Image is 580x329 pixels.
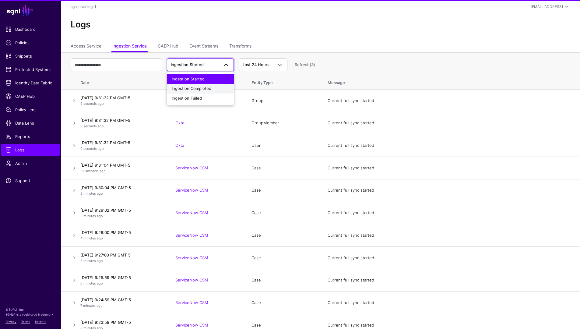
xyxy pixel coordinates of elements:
[1,37,60,49] a: Policies
[5,312,55,317] p: SGNL® is a registered trademark
[245,246,322,269] td: Case
[80,207,163,213] h4: [DATE] 9:29:02 PM GMT-5
[229,41,251,52] a: Transforms
[80,118,163,123] h4: [DATE] 9:31:32 PM GMT-5
[80,297,163,302] h4: [DATE] 9:24:59 PM GMT-5
[5,147,55,153] span: Logs
[245,157,322,179] td: Case
[245,202,322,224] td: Case
[322,246,580,269] td: Current full sync started
[80,140,163,145] h4: [DATE] 9:31:32 PM GMT-5
[80,95,163,101] h4: [DATE] 9:31:32 PM GMT-5
[531,4,563,9] div: [EMAIL_ADDRESS]
[5,120,55,126] span: Data Lens
[5,53,55,59] span: Snippets
[71,19,570,30] h2: Logs
[175,323,208,327] a: ServiceNow CSM
[172,96,202,101] span: Ingestion Failed
[5,307,55,312] p: © [URL], Inc
[1,63,60,76] a: Protected Systems
[80,191,163,196] p: 2 minutes ago
[5,160,55,166] span: Admin
[80,124,163,129] p: 9 seconds ago
[80,168,163,174] p: 37 seconds ago
[322,224,580,247] td: Current full sync started
[322,112,580,134] td: Current full sync started
[295,62,315,67] a: Refresh (3)
[80,320,163,325] h4: [DATE] 9:23:59 PM GMT-5
[158,41,178,52] a: CAEP Hub
[175,143,184,148] a: Okta
[4,4,57,17] a: SGNL
[175,165,208,170] a: ServiceNow CSM
[322,74,580,90] th: Message
[175,233,208,238] a: ServiceNow CSM
[80,162,163,168] h4: [DATE] 9:31:04 PM GMT-5
[80,258,163,264] p: 5 minutes ago
[167,94,234,103] button: Ingestion Failed
[71,4,96,9] a: sgnl-training-1
[1,117,60,129] a: Data Lens
[71,41,101,52] a: Access Service
[112,41,147,52] a: Ingestion Service
[245,112,322,134] td: GroupMember
[245,292,322,314] td: Case
[322,134,580,157] td: Current full sync started
[1,23,60,35] a: Dashboard
[322,90,580,112] td: Current full sync started
[1,130,60,143] a: Reports
[322,179,580,202] td: Current full sync started
[5,26,55,32] span: Dashboard
[245,269,322,292] td: Case
[245,179,322,202] td: Case
[80,101,163,106] p: 9 seconds ago
[5,320,16,324] a: Privacy
[322,157,580,179] td: Current full sync started
[167,74,234,84] button: Ingestion Started
[175,278,208,282] a: ServiceNow CSM
[172,76,205,81] span: Ingestion Started
[5,80,55,86] span: Identity Data Fabric
[5,40,55,46] span: Policies
[80,230,163,235] h4: [DATE] 9:28:00 PM GMT-5
[5,66,55,73] span: Protected Systems
[245,74,322,90] th: Entity Type
[1,157,60,169] a: Admin
[1,90,60,102] a: CAEP Hub
[80,185,163,190] h4: [DATE] 9:30:04 PM GMT-5
[189,41,218,52] a: Event Streams
[175,120,184,125] a: Okta
[80,236,163,241] p: 4 minutes ago
[322,269,580,292] td: Current full sync started
[175,188,208,193] a: ServiceNow CSM
[78,74,169,90] th: Date
[175,300,208,305] a: ServiceNow CSM
[1,77,60,89] a: Identity Data Fabric
[5,107,55,113] span: Policy Lens
[1,144,60,156] a: Logs
[243,62,269,67] span: Last 24 Hours
[35,320,46,324] a: Patents
[1,50,60,62] a: Snippets
[5,178,55,184] span: Support
[167,84,234,94] button: Ingestion Completed
[5,133,55,140] span: Reports
[322,292,580,314] td: Current full sync started
[5,93,55,99] span: CAEP Hub
[245,224,322,247] td: Case
[80,214,163,219] p: 3 minutes ago
[171,62,204,67] span: Ingestion Started
[175,255,208,260] a: ServiceNow CSM
[80,252,163,258] h4: [DATE] 9:27:00 PM GMT-5
[245,134,322,157] td: User
[322,202,580,224] td: Current full sync started
[175,210,208,215] a: ServiceNow CSM
[172,86,211,91] span: Ingestion Completed
[1,104,60,116] a: Policy Lens
[80,281,163,286] p: 6 minutes ago
[21,320,30,324] a: Terms
[80,303,163,308] p: 7 minutes ago
[80,146,163,151] p: 9 seconds ago
[80,275,163,280] h4: [DATE] 9:25:59 PM GMT-5
[245,90,322,112] td: Group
